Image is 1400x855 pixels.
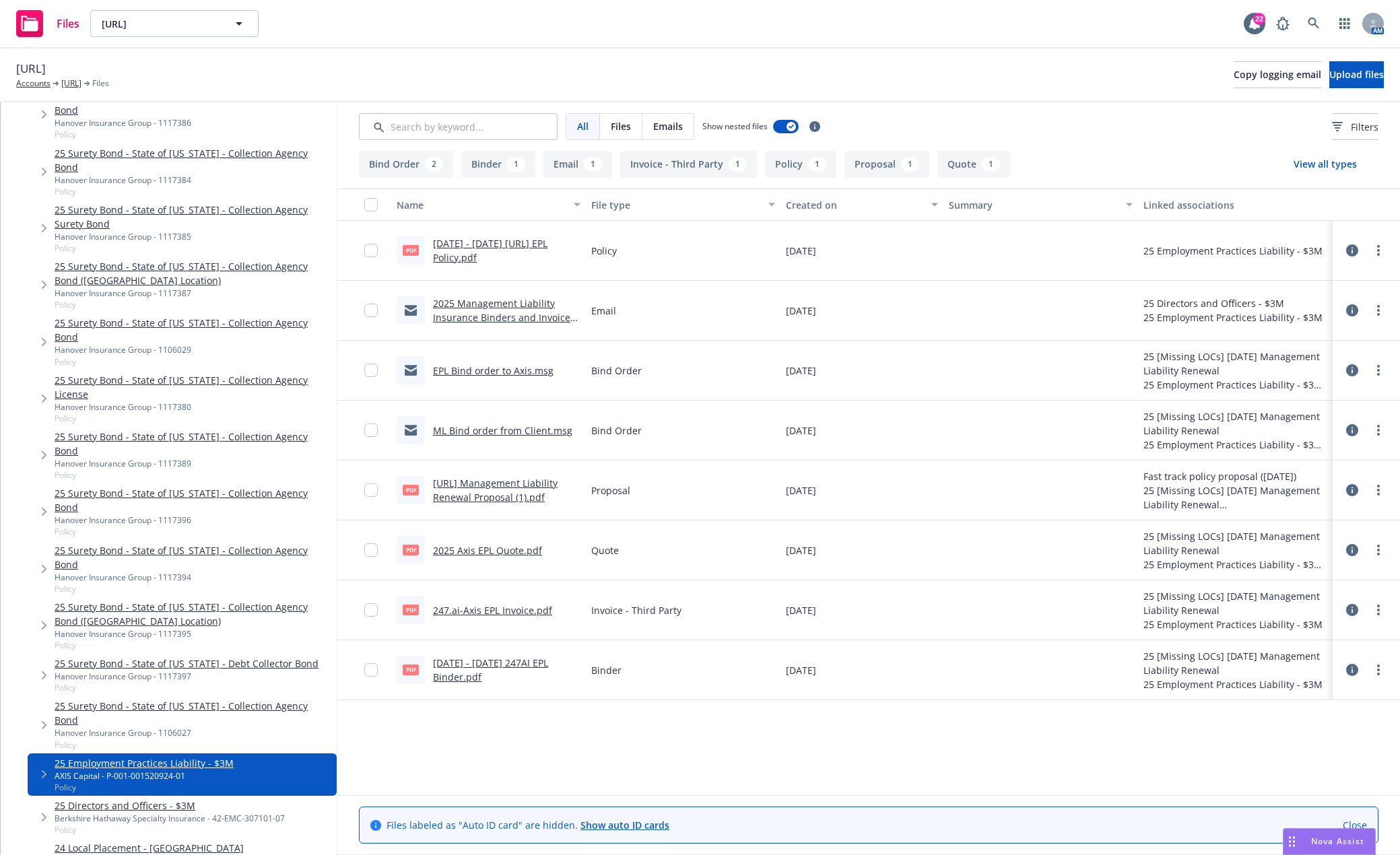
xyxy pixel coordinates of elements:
[591,663,622,677] span: Binder
[786,663,816,677] span: [DATE]
[55,316,331,344] a: 25 Surety Bond - State of [US_STATE] - Collection Agency Bond
[591,483,630,498] span: Proposal
[55,356,331,368] span: Policy
[359,113,558,140] input: Search by keyword...
[55,640,331,651] span: Policy
[1269,10,1296,37] a: Report a Bug
[1300,10,1327,37] a: Search
[61,77,81,90] a: [URL]
[786,603,816,617] span: [DATE]
[729,157,747,172] div: 1
[786,304,816,318] span: [DATE]
[55,401,331,413] div: Hanover Insurance Group - 1117380
[90,10,259,37] button: [URL]
[1370,302,1387,318] a: more
[1143,310,1323,324] div: 25 Employment Practices Liability - $3M
[786,543,816,557] span: [DATE]
[364,198,378,211] input: Select all
[359,151,453,178] button: Bind Order
[425,157,443,172] div: 2
[55,798,285,813] a: 25 Directors and Officers - $3M
[55,344,331,355] div: Hanover Insurance Group - 1106029
[403,485,419,495] span: pdf
[1143,589,1327,617] div: 25 [Missing LOCs] [DATE] Management Liability Renewal
[433,424,572,437] a: ML Bind order from Client.msg
[1370,482,1387,498] a: more
[591,423,642,438] span: Bind Order
[55,572,331,583] div: Hanover Insurance Group - 1117394
[461,151,535,178] button: Binder
[591,543,619,557] span: Quote
[55,486,331,514] a: 25 Surety Bond - State of [US_STATE] - Collection Agency Bond
[403,664,419,675] span: pdf
[943,189,1138,221] button: Summary
[55,231,331,242] div: Hanover Insurance Group - 1117385
[55,543,331,572] a: 25 Surety Bond - State of [US_STATE] - Collection Agency Bond
[391,189,586,221] button: Name
[433,297,570,338] a: 2025 Management Liability Insurance Binders and Invoice to Client.msg
[1143,529,1327,557] div: 25 [Missing LOCs] [DATE] Management Liability Renewal
[55,671,319,682] div: Hanover Insurance Group - 1117397
[433,604,552,617] a: 247.ai-Axis EPL Invoice.pdf
[403,545,419,555] span: pdf
[55,756,234,770] a: 25 Employment Practices Liability - $3M
[1143,649,1327,677] div: 25 [Missing LOCs] [DATE] Management Liability Renewal
[364,663,378,677] input: Toggle Row Selected
[786,423,816,438] span: [DATE]
[1143,378,1327,392] div: 25 Employment Practices Liability - $3M
[55,583,331,594] span: Policy
[55,458,331,469] div: Hanover Insurance Group - 1117389
[55,242,331,254] span: Policy
[433,477,558,504] a: [URL] Management Liability Renewal Proposal (1).pdf
[55,186,331,197] span: Policy
[844,151,929,178] button: Proposal
[1253,13,1265,25] div: 22
[55,430,331,458] a: 25 Surety Bond - State of [US_STATE] - Collection Agency Bond
[1343,818,1367,832] a: Close
[403,245,419,255] span: pdf
[55,526,331,537] span: Policy
[55,656,319,671] a: 25 Surety Bond - State of [US_STATE] - Debt Collector Bond
[364,244,378,257] input: Toggle Row Selected
[1138,189,1333,221] button: Linked associations
[591,304,616,318] span: Email
[433,364,554,377] a: EPL Bind order to Axis.msg
[433,237,547,264] a: [DATE] - [DATE] [URL] EPL Policy.pdf
[55,259,331,287] a: 25 Surety Bond - State of [US_STATE] - Collection Agency Bond ([GEOGRAPHIC_DATA] Location)
[1332,113,1378,140] button: Filters
[55,174,331,186] div: Hanover Insurance Group - 1117384
[1370,662,1387,678] a: more
[1370,242,1387,259] a: more
[591,364,642,378] span: Bind Order
[55,117,331,129] div: Hanover Insurance Group - 1117386
[55,89,331,117] a: 25 Surety Bond - State of [US_STATE] - Collection Agency Bond
[786,244,816,258] span: [DATE]
[591,603,681,617] span: Invoice - Third Party
[387,818,669,832] span: Files labeled as "Auto ID card" are hidden.
[786,483,816,498] span: [DATE]
[1370,542,1387,558] a: more
[1272,151,1378,178] button: View all types
[780,189,943,221] button: Created on
[765,151,836,178] button: Policy
[901,157,919,172] div: 1
[16,77,51,90] a: Accounts
[1143,557,1327,572] div: 25 Employment Practices Liability - $3M
[364,483,378,497] input: Toggle Row Selected
[55,146,331,174] a: 25 Surety Bond - State of [US_STATE] - Collection Agency Bond
[1311,835,1364,847] span: Nova Assist
[1284,829,1300,854] div: Drag to move
[1143,198,1327,212] div: Linked associations
[1143,617,1327,631] div: 25 Employment Practices Liability - $3M
[786,198,923,212] div: Created on
[55,469,331,481] span: Policy
[55,514,331,526] div: Hanover Insurance Group - 1117396
[1331,10,1358,37] a: Switch app
[543,151,612,178] button: Email
[55,287,331,299] div: Hanover Insurance Group - 1117387
[55,373,331,401] a: 25 Surety Bond - State of [US_STATE] - Collection Agency License
[1143,438,1327,452] div: 25 Employment Practices Liability - $3M
[55,782,234,793] span: Policy
[57,18,79,29] span: Files
[1143,296,1323,310] div: 25 Directors and Officers - $3M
